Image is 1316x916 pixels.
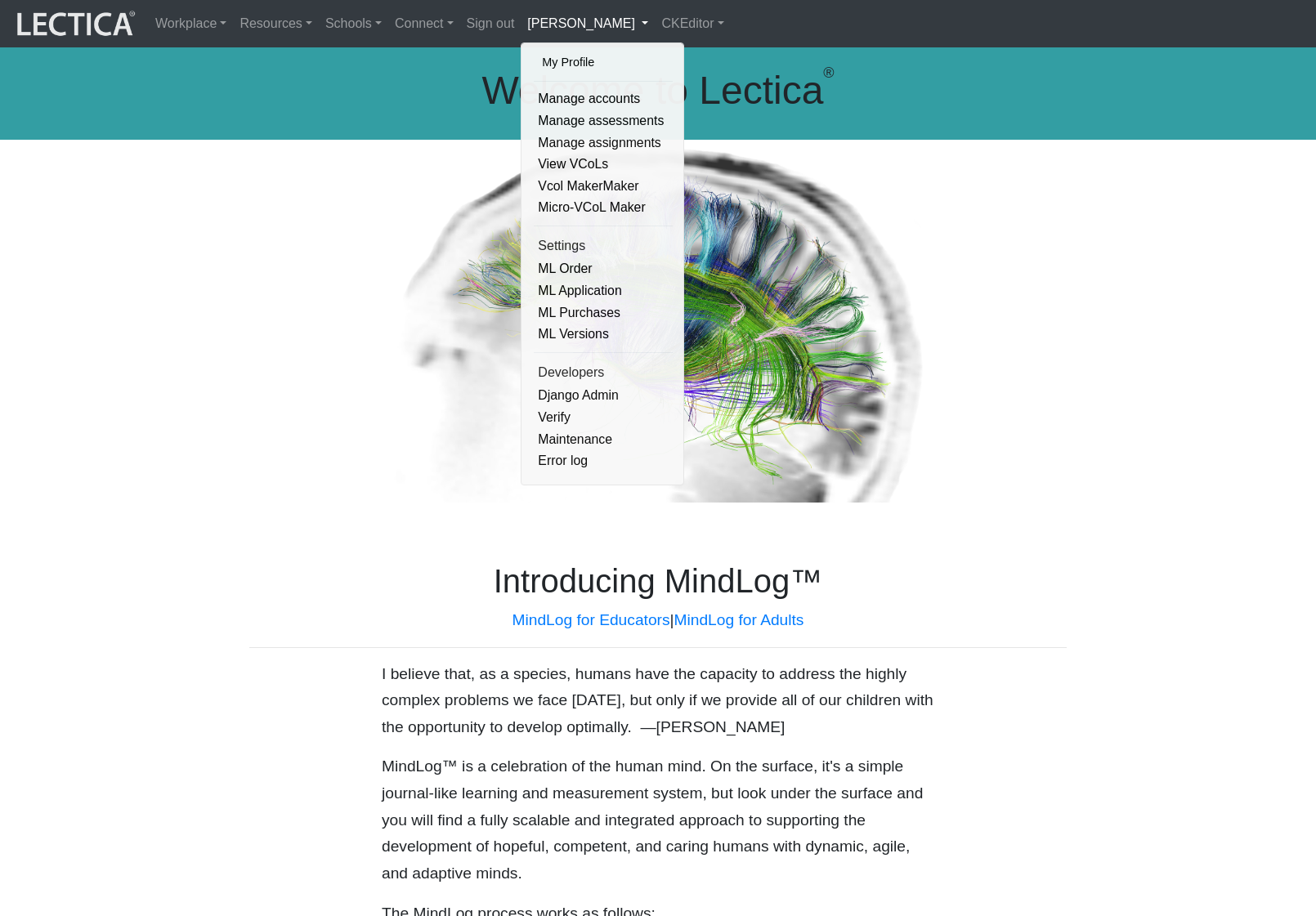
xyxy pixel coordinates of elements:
[534,110,673,132] a: Manage assessments
[513,611,670,628] a: MindLog for Educators
[534,233,673,259] li: Settings
[538,52,669,73] a: My Profile
[534,450,673,472] a: Error log
[382,661,934,741] p: I believe that, as a species, humans have the capacity to address the highly complex problems we ...
[521,7,655,41] a: [PERSON_NAME]
[534,385,673,407] a: Django Admin
[534,429,673,451] a: Maintenance
[382,753,934,887] p: MindLog™ is a celebration of the human mind. On the surface, it's a simple journal-like learning ...
[386,140,930,503] img: Human Connectome Project Image
[534,197,673,219] a: Micro-VCoL Maker
[233,7,319,41] a: Resources
[319,7,388,41] a: Schools
[249,561,1066,601] h1: Introducing MindLog™
[149,7,233,41] a: Workplace
[460,7,521,41] a: Sign out
[534,280,673,302] a: ML Application
[823,65,834,81] sup: ®
[674,611,804,628] a: MindLog for Adults
[534,258,673,280] a: ML Order
[534,132,673,154] a: Manage assignments
[534,154,673,176] a: View VCoLs
[534,88,673,110] a: Manage accounts
[388,7,460,41] a: Connect
[249,607,1066,634] p: |
[13,8,136,39] img: lecticalive
[534,324,673,346] a: ML Versions
[534,302,673,324] a: ML Purchases
[534,176,673,198] a: Vcol MakerMaker
[534,360,673,386] li: Developers
[534,407,673,429] a: Verify
[655,7,730,41] a: CKEditor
